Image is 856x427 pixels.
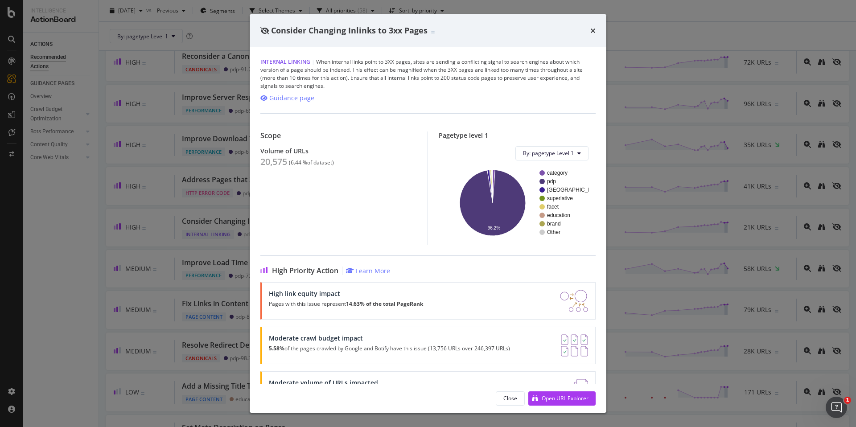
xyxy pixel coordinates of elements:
[560,290,588,312] img: DDxVyA23.png
[844,397,851,404] span: 1
[523,149,574,157] span: By: pagetype Level 1
[260,147,417,155] div: Volume of URLs
[547,178,556,185] text: pdp
[260,131,417,140] div: Scope
[260,156,287,167] div: 20,575
[547,170,568,176] text: category
[346,300,423,308] strong: 14.63% of the total PageRank
[260,94,314,103] a: Guidance page
[528,391,596,406] button: Open URL Explorer
[515,146,588,160] button: By: pagetype Level 1
[590,25,596,37] div: times
[272,267,338,275] span: High Priority Action
[547,212,570,218] text: education
[346,267,390,275] a: Learn More
[488,226,500,230] text: 96.2%
[446,168,588,238] svg: A chart.
[547,187,603,193] text: [GEOGRAPHIC_DATA]
[269,290,423,297] div: High link equity impact
[503,394,517,402] div: Close
[250,14,606,413] div: modal
[542,394,588,402] div: Open URL Explorer
[269,334,510,342] div: Moderate crawl budget impact
[269,345,510,352] p: of the pages crawled by Google and Botify have this issue (13,756 URLs over 246,397 URLs)
[269,379,422,386] div: Moderate volume of URLs impacted
[312,58,315,66] span: |
[269,345,284,352] strong: 5.58%
[260,58,596,90] div: When internal links point to 3XX pages, sites are sending a conflicting signal to search engines ...
[260,27,269,34] div: eye-slash
[547,229,560,235] text: Other
[439,131,596,139] div: Pagetype level 1
[826,397,847,418] iframe: Intercom live chat
[431,31,435,33] img: Equal
[269,301,423,307] p: Pages with this issue represent
[561,334,588,357] img: AY0oso9MOvYAAAAASUVORK5CYII=
[269,94,314,103] div: Guidance page
[289,160,334,166] div: ( 6.44 % of dataset )
[496,391,525,406] button: Close
[572,379,588,401] img: e5DMFwAAAABJRU5ErkJggg==
[356,267,390,275] div: Learn More
[547,195,573,201] text: superlative
[260,58,310,66] span: Internal Linking
[271,25,428,36] span: Consider Changing Inlinks to 3xx Pages
[547,204,559,210] text: facet
[547,221,561,227] text: brand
